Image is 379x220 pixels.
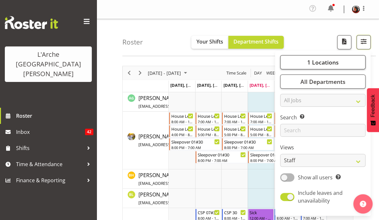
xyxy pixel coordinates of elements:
a: [PERSON_NAME][EMAIL_ADDRESS][DOMAIN_NAME] [138,171,228,187]
div: House Leader 03#30 [198,113,220,119]
div: Aizza Garduque"s event - House Leader 04#30 Begin From Wednesday, August 27, 2025 at 5:00:00 PM G... [222,125,248,137]
div: House Leader 04#30 [198,125,220,132]
div: 5:00 PM - 8:00 PM [250,132,272,137]
div: Aizza Garduque"s event - House Leader 03#30 Begin From Tuesday, August 26, 2025 at 7:00:00 AM GMT... [195,112,221,125]
h4: Roster [122,38,143,46]
div: House Leader 02#30 [171,125,193,132]
img: Rosterit website logo [5,16,58,29]
img: help-xxl-2.png [360,201,366,207]
button: Your Shifts [191,36,228,49]
span: [DATE] - [DATE] [147,69,182,77]
div: House Leader 03#30 [250,113,272,119]
div: Aizza Garduque"s event - Sleepover 01#30 Begin From Monday, August 25, 2025 at 8:00:00 PM GMT+12:... [169,138,221,150]
button: Previous [125,69,134,77]
span: Finance & Reporting [16,175,84,185]
span: Feedback [370,95,376,117]
div: Aizza Garduque"s event - Sleepover 01#30 Begin From Thursday, August 28, 2025 at 8:00:00 PM GMT+1... [248,151,300,163]
button: Time Scale [225,69,248,77]
button: August 25 - 31, 2025 [147,69,190,77]
div: 7:00 AM - 12:00 PM [198,119,220,124]
span: 42 [85,129,93,135]
span: Roster [16,111,93,121]
div: Aizza Garduque"s event - Sleepover 01#30 Begin From Tuesday, August 26, 2025 at 8:00:00 PM GMT+12... [195,151,248,163]
div: 5:00 PM - 8:00 PM [198,132,220,137]
div: 8:00 PM - 7:00 AM [171,145,220,150]
div: 8:00 PM - 7:00 AM [198,158,246,163]
button: Timeline Day [253,69,263,77]
div: Aizza Garduque"s event - Sleepover 01#30 Begin From Wednesday, August 27, 2025 at 8:00:00 PM GMT+... [222,138,274,150]
div: 8:00 AM - 12:00 PM [171,119,193,124]
div: Aizza Garduque"s event - House Leader 04#30 Begin From Thursday, August 28, 2025 at 5:00:00 PM GM... [248,125,274,137]
span: [DATE], [DATE] [250,82,279,88]
div: Sleepover 01#30 [250,151,298,158]
a: [PERSON_NAME][EMAIL_ADDRESS][DOMAIN_NAME] [138,191,228,206]
div: Sick [250,209,272,215]
span: Inbox [16,127,85,137]
span: Your Shifts [196,38,223,45]
span: [PERSON_NAME] [138,191,228,206]
span: [PERSON_NAME] [138,95,228,109]
div: 5:00 PM - 8:00 PM [224,132,246,137]
div: Sleepover 01#30 [198,151,246,158]
span: [DATE], [DATE] [223,82,252,88]
button: Feedback - Show survey [367,88,379,132]
span: Show all users [298,174,333,181]
div: House Leader 01#30 [171,113,193,119]
span: Week [266,69,278,77]
img: cherri-waata-vale45b4d6aa2776c258a6e23f06169d83f5.png [352,5,360,13]
td: Aizza Garduque resource [123,112,169,169]
span: [EMAIL_ADDRESS][DOMAIN_NAME] [138,104,203,109]
span: Time & Attendance [16,159,84,169]
span: Shifts [16,143,84,153]
div: CSP 07#30 [198,209,220,215]
div: House Leader 03#30 [224,113,246,119]
button: Filter Shifts [356,35,371,49]
label: Views [280,144,365,151]
div: Aizza Garduque"s event - House Leader 05#30 Begin From Friday, August 29, 2025 at 7:00:00 AM GMT+... [274,112,300,125]
span: All Departments [300,78,345,85]
button: All Departments [280,75,365,89]
div: 7:00 AM - 12:00 PM [224,119,246,124]
label: Search [280,114,365,121]
div: House Leader 04#30 [250,125,272,132]
div: 8:00 PM - 7:00 AM [250,158,298,163]
span: [EMAIL_ADDRESS][DOMAIN_NAME] [138,181,203,186]
button: Timeline Week [265,69,279,77]
div: Aizza Garduque"s event - House Leader 01#30 Begin From Monday, August 25, 2025 at 8:00:00 AM GMT+... [169,112,195,125]
span: Department Shifts [233,38,279,45]
span: [DATE], [DATE] [197,82,226,88]
div: Aizza Garduque"s event - House Leader 03#30 Begin From Wednesday, August 27, 2025 at 7:00:00 AM G... [222,112,248,125]
td: Adrian Garduque resource [123,92,169,112]
div: Previous [124,66,135,80]
span: [EMAIL_ADDRESS][DOMAIN_NAME] [138,200,203,205]
button: Download a PDF of the roster according to the set date range. [337,35,351,49]
a: [PERSON_NAME][EMAIL_ADDRESS][DOMAIN_NAME] [138,133,228,148]
span: [EMAIL_ADDRESS][DOMAIN_NAME] [138,142,203,147]
div: Sleepover 01#30 [171,138,220,145]
div: 4:00 PM - 8:00 PM [171,132,193,137]
span: Time Scale [226,69,247,77]
td: Ben Hammond resource [123,169,169,189]
span: 1 Locations [307,58,338,66]
button: Next [136,69,145,77]
a: [PERSON_NAME][EMAIL_ADDRESS][DOMAIN_NAME] [138,94,228,110]
span: [PERSON_NAME] [138,172,228,186]
div: L'Arche [GEOGRAPHIC_DATA][PERSON_NAME] [11,50,85,79]
div: Sleepover 01#30 [224,138,272,145]
div: CSP 30 [224,209,246,215]
div: Next [135,66,146,80]
div: House Leader 04#30 [224,125,246,132]
div: Aizza Garduque"s event - House Leader 03#30 Begin From Thursday, August 28, 2025 at 7:00:00 AM GM... [248,112,274,125]
span: [PERSON_NAME] [138,133,228,148]
div: Aizza Garduque"s event - House Leader 06#30 Begin From Friday, August 29, 2025 at 12:00:00 PM GMT... [274,125,300,137]
button: Department Shifts [228,36,284,49]
div: Aizza Garduque"s event - House Leader 04#30 Begin From Tuesday, August 26, 2025 at 5:00:00 PM GMT... [195,125,221,137]
td: Benny Liew resource [123,189,169,208]
span: Include leaves and unavailability [298,189,343,204]
input: Search [280,124,365,137]
span: [DATE], [DATE] [170,82,200,88]
div: 8:00 PM - 7:00 AM [224,145,272,150]
span: Day [253,69,262,77]
button: 1 Locations [280,55,365,69]
div: Aizza Garduque"s event - House Leader 02#30 Begin From Monday, August 25, 2025 at 4:00:00 PM GMT+... [169,125,195,137]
